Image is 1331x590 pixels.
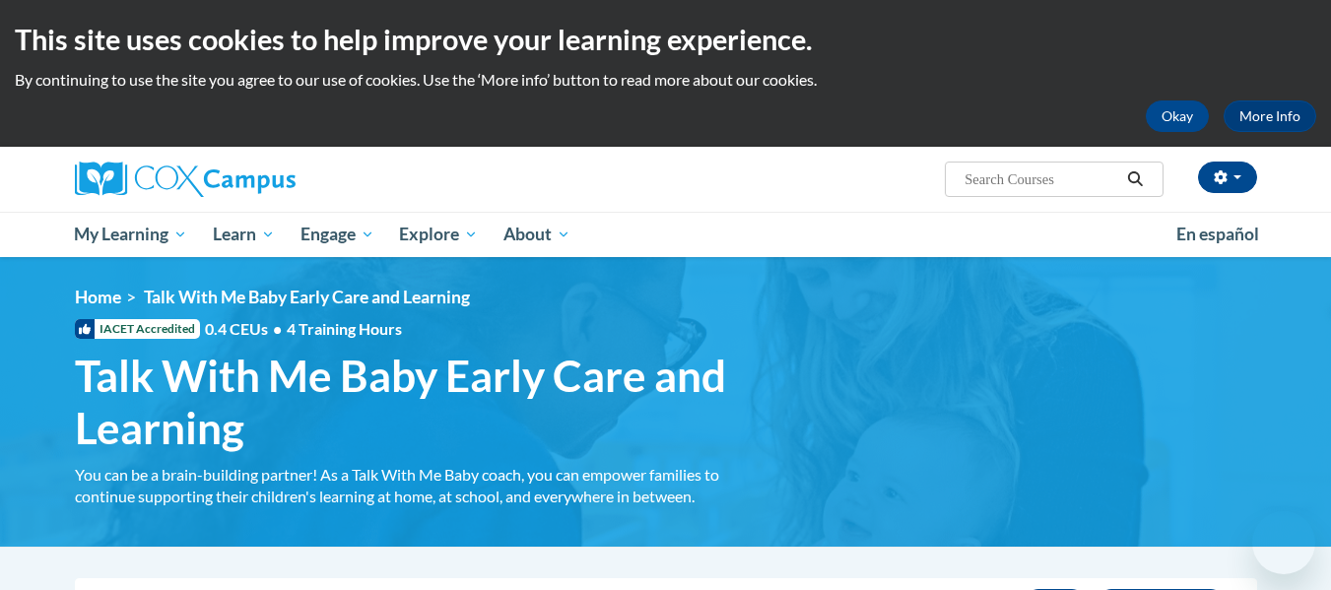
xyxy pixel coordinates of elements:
[273,319,282,338] span: •
[200,212,288,257] a: Learn
[213,223,275,246] span: Learn
[1120,167,1150,191] button: Search
[963,167,1120,191] input: Search Courses
[399,223,478,246] span: Explore
[75,162,296,197] img: Cox Campus
[45,212,1287,257] div: Main menu
[1224,100,1316,132] a: More Info
[15,69,1316,91] p: By continuing to use the site you agree to our use of cookies. Use the ‘More info’ button to read...
[205,318,402,340] span: 0.4 CEUs
[75,319,200,339] span: IACET Accredited
[1146,100,1209,132] button: Okay
[300,223,374,246] span: Engage
[1252,511,1315,574] iframe: Button to launch messaging window
[75,162,449,197] a: Cox Campus
[144,287,470,307] span: Talk With Me Baby Early Care and Learning
[75,464,755,507] div: You can be a brain-building partner! As a Talk With Me Baby coach, you can empower families to co...
[75,287,121,307] a: Home
[15,20,1316,59] h2: This site uses cookies to help improve your learning experience.
[1176,224,1259,244] span: En español
[62,212,201,257] a: My Learning
[75,350,755,454] span: Talk With Me Baby Early Care and Learning
[386,212,491,257] a: Explore
[1164,214,1272,255] a: En español
[74,223,187,246] span: My Learning
[491,212,583,257] a: About
[288,212,387,257] a: Engage
[503,223,570,246] span: About
[287,319,402,338] span: 4 Training Hours
[1198,162,1257,193] button: Account Settings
